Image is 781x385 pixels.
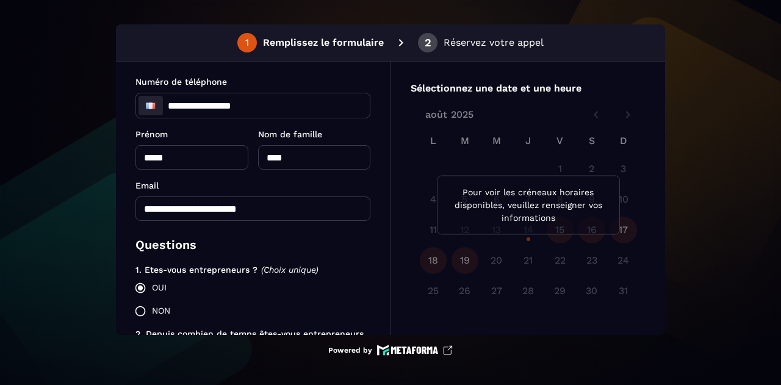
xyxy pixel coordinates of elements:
[135,265,257,275] span: 1. Etes-vous entrepreneurs ?
[258,129,322,139] span: Nom de famille
[135,129,168,139] span: Prénom
[328,345,453,356] a: Powered by
[444,35,544,50] p: Réservez votre appel
[135,329,367,351] span: 2. Depuis combien de temps êtes-vous entrepreneurs ?
[135,77,227,87] span: Numéro de téléphone
[245,37,249,48] div: 1
[129,300,370,323] label: NON
[263,35,384,50] p: Remplissez le formulaire
[411,81,646,96] p: Sélectionnez une date et une heure
[447,186,610,225] p: Pour voir les créneaux horaires disponibles, veuillez renseigner vos informations
[261,265,319,275] span: (Choix unique)
[129,276,370,300] label: OUI
[328,345,372,355] p: Powered by
[139,96,163,115] div: France: + 33
[135,181,159,190] span: Email
[135,236,370,254] p: Questions
[425,37,431,48] div: 2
